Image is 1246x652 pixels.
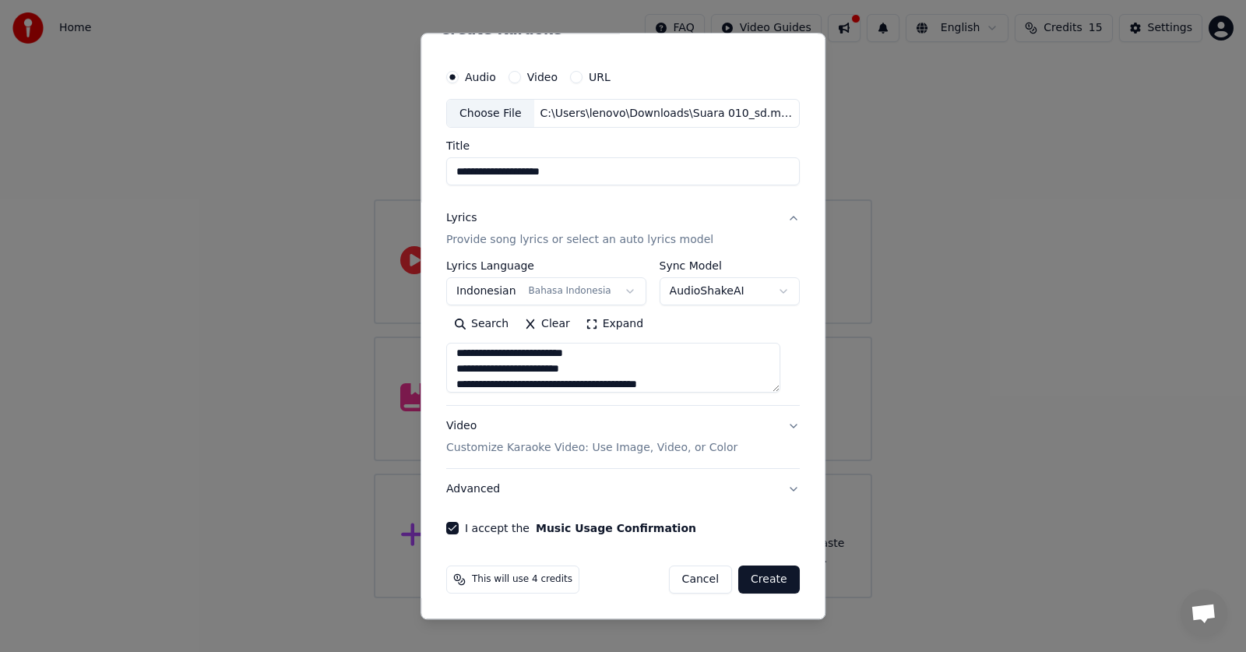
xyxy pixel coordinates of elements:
p: Provide song lyrics or select an auto lyrics model [446,233,713,248]
div: LyricsProvide song lyrics or select an auto lyrics model [446,261,800,406]
button: LyricsProvide song lyrics or select an auto lyrics model [446,199,800,261]
label: Audio [465,72,496,83]
div: C:\Users\lenovo\Downloads\Suara 010_sd.m4a [534,106,799,122]
button: Clear [516,312,578,337]
button: Expand [578,312,651,337]
label: Title [446,141,800,152]
h2: Create Karaoke [440,23,806,37]
button: Search [446,312,516,337]
label: URL [589,72,611,83]
button: Advanced [446,470,800,510]
div: Video [446,419,737,456]
div: Choose File [447,100,534,128]
button: Cancel [669,566,732,594]
span: This will use 4 credits [472,574,572,587]
div: Lyrics [446,211,477,227]
label: Video [527,72,558,83]
button: Create [738,566,800,594]
button: VideoCustomize Karaoke Video: Use Image, Video, or Color [446,407,800,469]
label: I accept the [465,523,696,534]
button: I accept the [536,523,696,534]
label: Lyrics Language [446,261,646,272]
label: Sync Model [660,261,800,272]
p: Customize Karaoke Video: Use Image, Video, or Color [446,441,737,456]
